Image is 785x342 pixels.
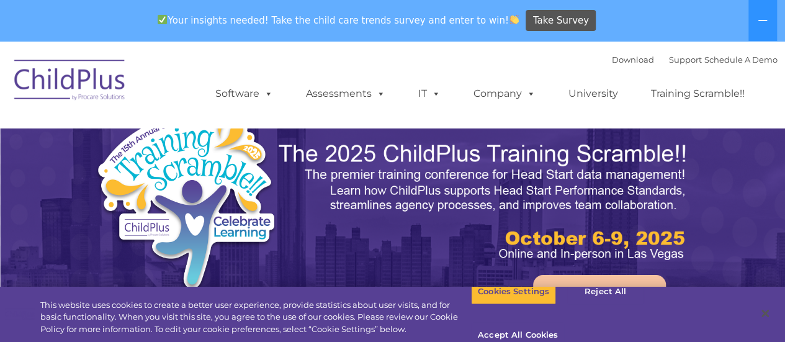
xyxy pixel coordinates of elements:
button: Close [751,300,779,327]
a: Download [612,55,654,65]
a: Assessments [294,81,398,106]
button: Reject All [567,279,644,305]
span: Your insights needed! Take the child care trends survey and enter to win! [153,8,524,32]
a: Support [669,55,702,65]
a: Company [461,81,548,106]
img: ✅ [158,15,167,24]
font: | [612,55,778,65]
a: University [556,81,630,106]
a: Schedule A Demo [704,55,778,65]
button: Cookies Settings [471,279,556,305]
div: This website uses cookies to create a better user experience, provide statistics about user visit... [40,299,471,336]
img: 👏 [509,15,519,24]
a: Take Survey [526,10,596,32]
span: Last name [173,82,210,91]
a: Training Scramble!! [639,81,757,106]
img: ChildPlus by Procare Solutions [8,51,132,113]
a: Software [203,81,285,106]
a: Learn More [533,275,666,310]
a: IT [406,81,453,106]
span: Take Survey [533,10,589,32]
span: Phone number [173,133,225,142]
